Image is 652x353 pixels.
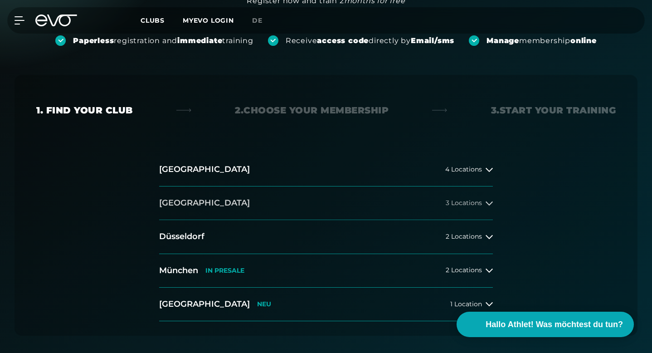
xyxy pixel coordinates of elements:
[570,36,597,45] strong: online
[450,301,482,308] span: 1 Location
[445,166,482,173] span: 4 Locations
[159,254,493,288] button: MünchenIN PRESALE2 Locations
[159,231,204,242] h2: Düsseldorf
[446,200,482,206] span: 3 Locations
[159,288,493,321] button: [GEOGRAPHIC_DATA]NEU1 Location
[159,153,493,186] button: [GEOGRAPHIC_DATA]4 Locations
[205,267,244,275] p: IN PRESALE
[446,267,482,274] span: 2 Locations
[141,16,165,25] span: Clubs
[141,16,183,25] a: Clubs
[446,233,482,240] span: 2 Locations
[159,197,250,209] h2: [GEOGRAPHIC_DATA]
[486,319,623,331] span: Hallo Athlet! Was möchtest du tun?
[235,104,389,117] div: 2. Choose your membership
[36,104,133,117] div: 1. Find your club
[159,186,493,220] button: [GEOGRAPHIC_DATA]3 Locations
[491,104,616,117] div: 3. Start your Training
[159,265,198,276] h2: München
[177,36,222,45] strong: immediate
[159,164,250,175] h2: [GEOGRAPHIC_DATA]
[252,16,263,25] span: de
[183,16,234,25] a: MYEVO LOGIN
[317,36,369,45] strong: access code
[159,299,250,310] h2: [GEOGRAPHIC_DATA]
[73,36,114,45] strong: Paperless
[411,36,454,45] strong: Email/sms
[252,15,273,26] a: de
[457,312,634,337] button: Hallo Athlet! Was möchtest du tun?
[487,36,519,45] strong: Manage
[159,220,493,254] button: Düsseldorf2 Locations
[257,300,271,308] p: NEU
